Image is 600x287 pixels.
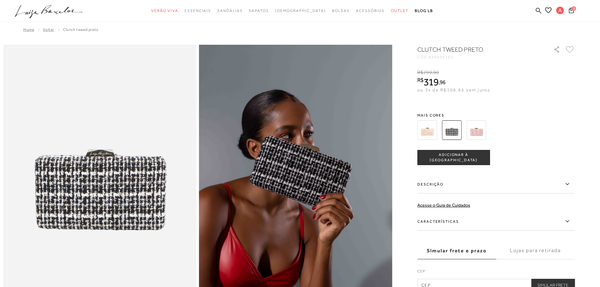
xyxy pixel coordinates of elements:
[249,9,269,13] span: Sapatos
[332,5,350,17] a: noSubCategoriesText
[43,27,54,32] a: Voltar
[63,27,99,32] span: CLUTCH TWEED PRETO
[424,76,438,88] span: 319
[417,87,490,92] span: ou 3x de R$106,65 sem juros
[185,5,211,17] a: noSubCategoriesText
[432,70,439,75] i: ,
[417,268,575,277] label: CEP
[415,5,433,17] a: BLOG LB
[553,6,567,16] button: A
[217,5,243,17] a: noSubCategoriesText
[572,6,576,11] span: 0
[417,113,575,117] span: Mais cores
[415,9,433,13] span: BLOG LB
[249,5,269,17] a: noSubCategoriesText
[417,70,423,75] i: R$
[417,77,424,83] i: R$
[332,9,350,13] span: Bolsas
[429,55,454,59] span: 899600101
[417,175,575,193] label: Descrição
[417,150,490,165] button: ADICIONAR À [GEOGRAPHIC_DATA]
[440,79,446,85] span: 96
[417,45,535,54] h1: CLUTCH TWEED PRETO
[391,9,409,13] span: Outlet
[391,5,409,17] a: noSubCategoriesText
[417,212,575,231] label: Características
[356,5,385,17] a: noSubCategoriesText
[438,79,446,85] i: ,
[556,7,564,14] span: A
[442,120,461,140] img: CLUTCH TWEED PRETO
[185,9,211,13] span: Essenciais
[275,9,326,13] span: [DEMOGRAPHIC_DATA]
[356,9,385,13] span: Acessórios
[417,242,496,259] label: Simular frete e prazo
[417,120,437,140] img: CLUTCH TWEED NATA
[275,5,326,17] a: noSubCategoriesText
[423,70,432,75] span: 799
[418,152,489,163] span: ADICIONAR À [GEOGRAPHIC_DATA]
[151,5,178,17] a: noSubCategoriesText
[567,7,576,15] button: 0
[151,9,178,13] span: Verão Viva
[217,9,243,13] span: Sandálias
[417,203,470,208] a: Acesse o Guia de Cuidados
[496,242,575,259] label: Lojas para retirada
[417,55,543,59] div: CÓD:
[466,120,486,140] img: CLUTCH TWEED ROSA
[23,27,34,32] a: Home
[433,70,439,75] span: 90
